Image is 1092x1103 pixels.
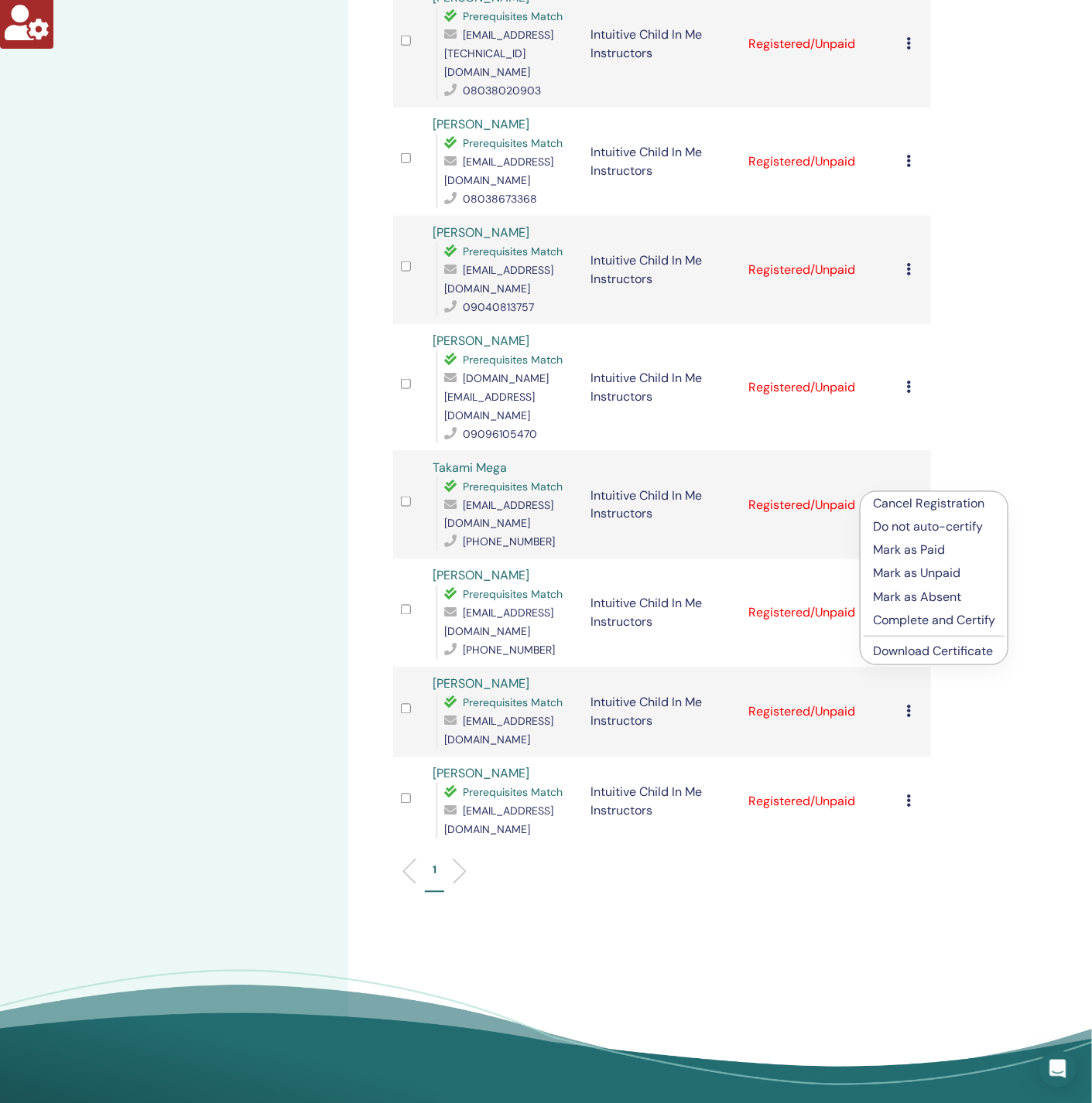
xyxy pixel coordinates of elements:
p: Mark as Absent [873,589,995,607]
p: Mark as Paid [873,541,995,560]
td: Intuitive Child In Me Instructors [583,668,741,757]
span: Prerequisites Match [463,136,563,150]
td: Intuitive Child In Me Instructors [583,559,741,668]
span: Prerequisites Match [463,696,563,710]
span: [EMAIL_ADDRESS][TECHNICAL_ID][DOMAIN_NAME] [444,28,553,79]
span: [PHONE_NUMBER] [463,535,555,549]
a: Takami Mega [433,459,507,476]
a: [PERSON_NAME] [433,116,529,132]
td: Intuitive Child In Me Instructors [583,451,741,559]
span: [DOMAIN_NAME][EMAIL_ADDRESS][DOMAIN_NAME] [444,371,549,422]
span: [PHONE_NUMBER] [463,644,555,657]
span: [EMAIL_ADDRESS][DOMAIN_NAME] [444,263,553,295]
span: 09096105470 [463,427,537,441]
p: Cancel Registration [873,494,995,513]
div: Open Intercom Messenger [1039,1050,1077,1088]
span: Prerequisites Match [463,244,563,258]
p: Complete and Certify [873,612,995,630]
a: Download Certificate [873,644,993,660]
p: Mark as Unpaid [873,565,995,583]
span: [EMAIL_ADDRESS][DOMAIN_NAME] [444,498,553,531]
span: [EMAIL_ADDRESS][DOMAIN_NAME] [444,715,553,747]
td: Intuitive Child In Me Instructors [583,757,741,847]
p: 1 [433,862,436,879]
a: [PERSON_NAME] [433,568,529,584]
span: 08038020903 [463,84,541,97]
td: Intuitive Child In Me Instructors [583,324,741,451]
a: [PERSON_NAME] [433,333,529,349]
span: [EMAIL_ADDRESS][DOMAIN_NAME] [444,155,553,187]
p: Do not auto-certify [873,518,995,537]
span: 08038673368 [463,192,537,206]
span: [EMAIL_ADDRESS][DOMAIN_NAME] [444,606,553,639]
span: Prerequisites Match [463,353,563,367]
td: Intuitive Child In Me Instructors [583,108,741,216]
span: 09040813757 [463,300,534,314]
span: Prerequisites Match [463,9,563,23]
a: [PERSON_NAME] [433,676,529,692]
span: Prerequisites Match [463,480,563,493]
a: [PERSON_NAME] [433,224,529,241]
span: [EMAIL_ADDRESS][DOMAIN_NAME] [444,804,553,837]
a: [PERSON_NAME] [433,766,529,782]
span: Prerequisites Match [463,588,563,602]
span: Prerequisites Match [463,786,563,800]
td: Intuitive Child In Me Instructors [583,216,741,324]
